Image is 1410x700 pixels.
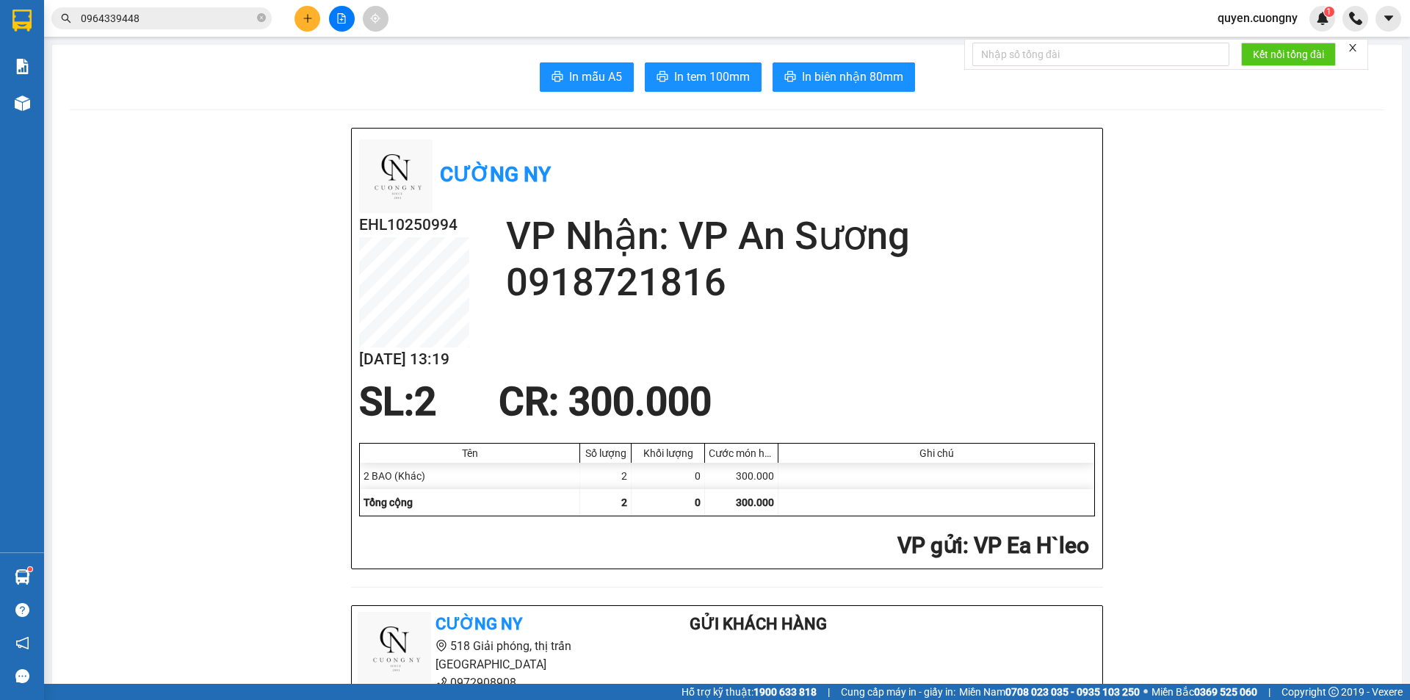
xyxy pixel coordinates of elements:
span: caret-down [1382,12,1395,25]
img: logo-vxr [12,10,32,32]
div: Khối lượng [635,447,701,459]
img: icon-new-feature [1316,12,1329,25]
div: 2 [580,463,632,489]
b: Gửi khách hàng [690,615,827,633]
span: In mẫu A5 [569,68,622,86]
span: printer [784,71,796,84]
img: phone-icon [1349,12,1362,25]
button: aim [363,6,388,32]
span: Tổng cộng [364,497,413,508]
span: Hỗ trợ kỹ thuật: [681,684,817,700]
img: warehouse-icon [15,95,30,111]
strong: 0708 023 035 - 0935 103 250 [1005,686,1140,698]
img: warehouse-icon [15,569,30,585]
h2: 0918721816 [506,259,1095,306]
span: | [1268,684,1270,700]
span: phone [435,676,447,688]
span: question-circle [15,603,29,617]
span: copyright [1328,687,1339,697]
span: environment [435,640,447,652]
span: Miền Bắc [1151,684,1257,700]
span: Miền Nam [959,684,1140,700]
span: notification [15,636,29,650]
h2: VP Nhận: VP An Sương [506,213,1095,259]
span: file-add [336,13,347,24]
span: CR : 300.000 [499,379,712,425]
b: Cường Ny [435,615,522,633]
sup: 1 [1324,7,1334,17]
li: 518 Giải phóng, thị trấn [GEOGRAPHIC_DATA] [358,637,631,674]
div: Ghi chú [782,447,1091,459]
li: 0972908908 [358,674,631,692]
button: file-add [329,6,355,32]
span: quyen.cuongny [1206,9,1309,27]
span: 2 [621,497,627,508]
div: 300.000 [705,463,778,489]
div: Số lượng [584,447,627,459]
button: printerIn mẫu A5 [540,62,634,92]
button: plus [294,6,320,32]
span: plus [303,13,313,24]
span: 1 [1326,7,1331,17]
div: Cước món hàng [709,447,774,459]
sup: 1 [28,567,32,571]
img: logo.jpg [358,612,431,685]
span: printer [552,71,563,84]
input: Tìm tên, số ĐT hoặc mã đơn [81,10,254,26]
span: VP gửi [897,533,963,558]
h2: EHL10250994 [359,213,469,237]
span: 2 [414,379,436,425]
span: printer [657,71,668,84]
img: logo.jpg [359,140,433,213]
input: Nhập số tổng đài [972,43,1229,66]
button: printerIn biên nhận 80mm [773,62,915,92]
div: 2 BAO (Khác) [360,463,580,489]
span: close [1348,43,1358,53]
div: Tên [364,447,576,459]
h2: : VP Ea H`leo [359,531,1089,561]
span: 0 [695,497,701,508]
img: solution-icon [15,59,30,74]
span: Cung cấp máy in - giấy in: [841,684,955,700]
span: In tem 100mm [674,68,750,86]
b: Cường Ny [440,162,551,187]
button: caret-down [1375,6,1401,32]
span: In biên nhận 80mm [802,68,903,86]
div: 0 [632,463,705,489]
strong: 1900 633 818 [753,686,817,698]
span: | [828,684,830,700]
span: close-circle [257,13,266,22]
span: 300.000 [736,497,774,508]
span: Kết nối tổng đài [1253,46,1324,62]
span: search [61,13,71,24]
h2: [DATE] 13:19 [359,347,469,372]
button: printerIn tem 100mm [645,62,762,92]
span: message [15,669,29,683]
strong: 0369 525 060 [1194,686,1257,698]
span: close-circle [257,12,266,26]
span: SL: [359,379,414,425]
button: Kết nối tổng đài [1241,43,1336,66]
span: aim [370,13,380,24]
span: ⚪️ [1143,689,1148,695]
